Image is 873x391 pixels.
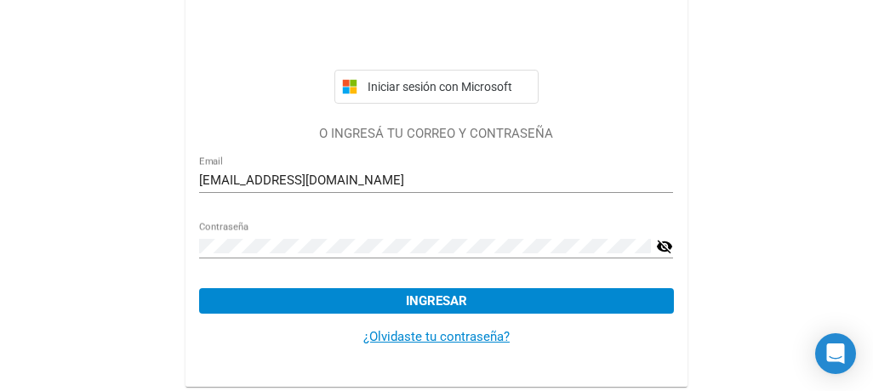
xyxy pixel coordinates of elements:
[406,293,467,309] span: Ingresar
[815,333,856,374] div: Open Intercom Messenger
[334,70,539,104] button: Iniciar sesión con Microsoft
[364,80,531,93] span: Iniciar sesión con Microsoft
[656,236,673,257] mat-icon: visibility_off
[363,329,510,344] a: ¿Olvidaste tu contraseña?
[199,124,673,144] p: O INGRESÁ TU CORREO Y CONTRASEÑA
[326,20,547,58] iframe: Botón Iniciar sesión con Google
[199,288,673,314] button: Ingresar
